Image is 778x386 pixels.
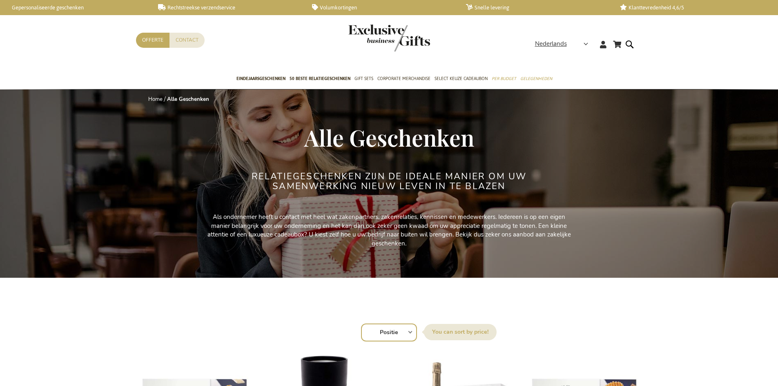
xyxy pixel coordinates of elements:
[290,74,350,83] span: 50 beste relatiegeschenken
[535,39,567,49] span: Nederlands
[205,213,573,248] p: Als ondernemer heeft u contact met heel wat zakenpartners, zakenrelaties, kennissen en medewerker...
[167,96,209,103] strong: Alle Geschenken
[620,4,761,11] a: Klanttevredenheid 4,6/5
[148,96,163,103] a: Home
[290,69,350,89] a: 50 beste relatiegeschenken
[136,33,169,48] a: Offerte
[354,74,373,83] span: Gift Sets
[377,74,430,83] span: Corporate Merchandise
[435,74,488,83] span: Select Keuze Cadeaubon
[520,69,552,89] a: Gelegenheden
[236,69,285,89] a: Eindejaarsgeschenken
[354,69,373,89] a: Gift Sets
[492,69,516,89] a: Per Budget
[435,69,488,89] a: Select Keuze Cadeaubon
[236,172,542,191] h2: Relatiegeschenken zijn de ideale manier om uw samenwerking nieuw leven in te blazen
[377,69,430,89] a: Corporate Merchandise
[492,74,516,83] span: Per Budget
[466,4,607,11] a: Snelle levering
[520,74,552,83] span: Gelegenheden
[169,33,205,48] a: Contact
[158,4,299,11] a: Rechtstreekse verzendservice
[304,122,474,152] span: Alle Geschenken
[348,25,389,51] a: store logo
[4,4,145,11] a: Gepersonaliseerde geschenken
[236,74,285,83] span: Eindejaarsgeschenken
[312,4,453,11] a: Volumkortingen
[348,25,430,51] img: Exclusive Business gifts logo
[424,324,497,340] label: Sorteer op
